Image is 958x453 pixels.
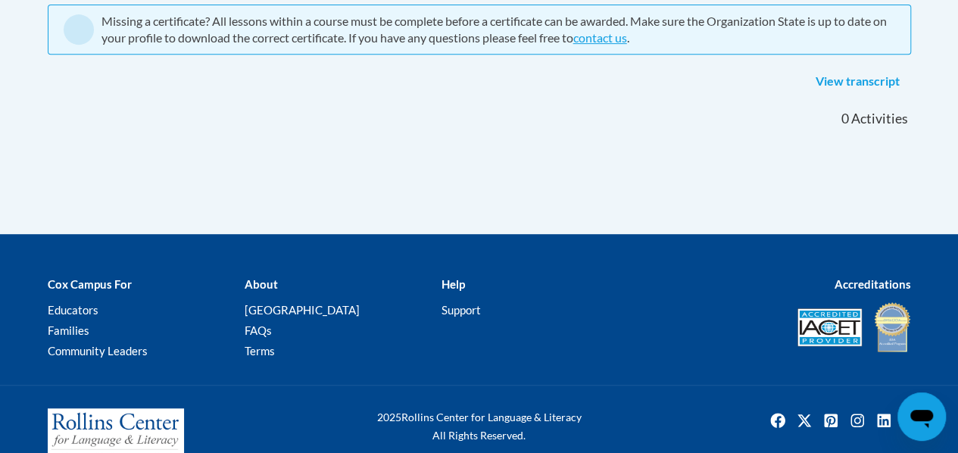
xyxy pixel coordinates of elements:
[819,408,843,433] img: Pinterest icon
[48,303,98,317] a: Educators
[873,301,911,354] img: IDA® Accredited
[573,30,627,45] a: contact us
[792,408,816,433] img: Twitter icon
[101,13,895,46] div: Missing a certificate? All lessons within a course must be complete before a certificate can be a...
[797,308,862,346] img: Accredited IACET® Provider
[766,408,790,433] img: Facebook icon
[332,408,627,445] div: Rollins Center for Language & Literacy All Rights Reserved.
[898,408,922,433] a: Facebook Group
[244,277,277,291] b: About
[377,411,401,423] span: 2025
[766,408,790,433] a: Facebook
[244,323,271,337] a: FAQs
[244,344,274,358] a: Terms
[244,303,359,317] a: [GEOGRAPHIC_DATA]
[48,344,148,358] a: Community Leaders
[897,392,946,441] iframe: Button to launch messaging window
[441,303,480,317] a: Support
[845,408,869,433] a: Instagram
[872,408,896,433] a: Linkedin
[792,408,816,433] a: Twitter
[48,323,89,337] a: Families
[48,277,132,291] b: Cox Campus For
[441,277,464,291] b: Help
[845,408,869,433] img: Instagram icon
[872,408,896,433] img: LinkedIn icon
[851,111,908,127] span: Activities
[819,408,843,433] a: Pinterest
[835,277,911,291] b: Accreditations
[804,70,911,94] a: View transcript
[898,408,922,433] img: Facebook group icon
[841,111,848,127] span: 0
